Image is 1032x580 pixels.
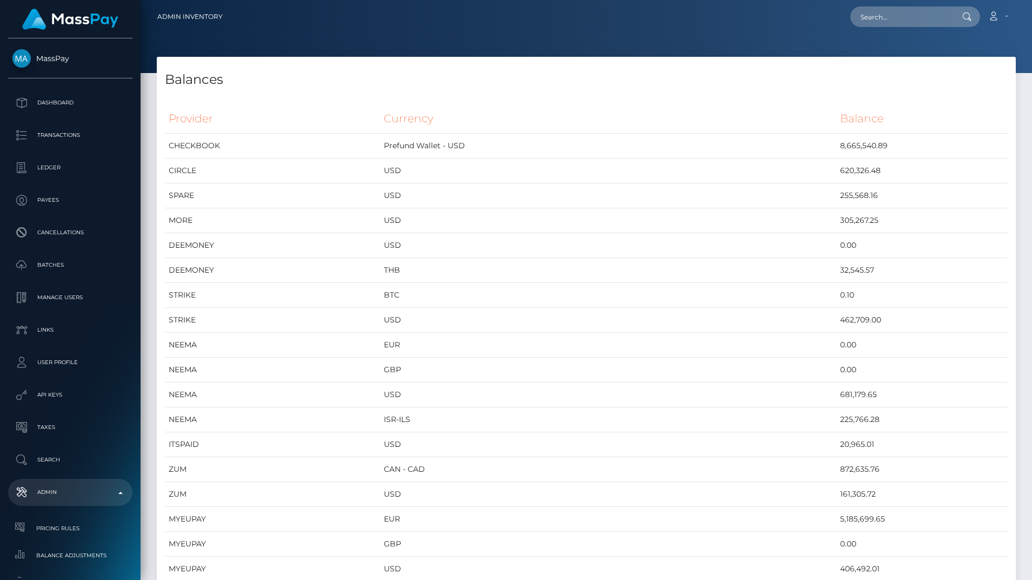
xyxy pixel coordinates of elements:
[22,9,118,30] img: MassPay Logo
[165,70,1008,89] h4: Balances
[8,446,132,473] a: Search
[8,54,132,63] span: MassPay
[836,208,1008,233] td: 305,267.25
[836,183,1008,208] td: 255,568.16
[12,484,128,500] p: Admin
[836,407,1008,432] td: 225,766.28
[8,349,132,376] a: User Profile
[8,544,132,567] a: Balance Adjustments
[165,134,380,159] td: CHECKBOOK
[12,387,128,403] p: API Keys
[380,308,836,333] td: USD
[380,159,836,183] td: USD
[12,49,31,68] img: MassPay
[12,289,128,306] p: Manage Users
[380,208,836,233] td: USD
[836,432,1008,457] td: 20,965.01
[836,283,1008,308] td: 0.10
[380,383,836,407] td: USD
[12,549,128,562] span: Balance Adjustments
[12,160,128,176] p: Ledger
[380,507,836,532] td: EUR
[8,122,132,149] a: Transactions
[12,322,128,338] p: Links
[836,383,1008,407] td: 681,179.65
[836,308,1008,333] td: 462,709.00
[165,532,380,557] td: MYEUPAY
[380,134,836,159] td: Prefund Wallet - USD
[380,482,836,507] td: USD
[380,407,836,432] td: ISR-ILS
[836,233,1008,258] td: 0.00
[12,192,128,208] p: Payees
[12,225,128,241] p: Cancellations
[165,159,380,183] td: CIRCLE
[8,154,132,181] a: Ledger
[836,507,1008,532] td: 5,185,699.65
[836,457,1008,482] td: 872,635.76
[165,432,380,457] td: ITSPAID
[8,187,132,214] a: Payees
[8,252,132,279] a: Batches
[380,233,836,258] td: USD
[836,258,1008,283] td: 32,545.57
[8,479,132,506] a: Admin
[165,283,380,308] td: STRIKE
[836,159,1008,183] td: 620,326.48
[850,6,952,27] input: Search...
[836,482,1008,507] td: 161,305.72
[165,333,380,358] td: NEEMA
[380,358,836,383] td: GBP
[8,284,132,311] a: Manage Users
[12,452,128,468] p: Search
[165,507,380,532] td: MYEUPAY
[380,532,836,557] td: GBP
[12,95,128,111] p: Dashboard
[380,457,836,482] td: CAN - CAD
[165,208,380,233] td: MORE
[165,258,380,283] td: DEEMONEY
[836,358,1008,383] td: 0.00
[165,482,380,507] td: ZUM
[836,532,1008,557] td: 0.00
[165,183,380,208] td: SPARE
[380,333,836,358] td: EUR
[8,517,132,540] a: Pricing Rules
[165,383,380,407] td: NEEMA
[836,104,1008,134] th: Balance
[12,419,128,436] p: Taxes
[8,414,132,441] a: Taxes
[8,381,132,408] a: API Keys
[165,407,380,432] td: NEEMA
[380,183,836,208] td: USD
[380,432,836,457] td: USD
[12,257,128,273] p: Batches
[8,89,132,116] a: Dashboard
[165,308,380,333] td: STRIKE
[12,354,128,371] p: User Profile
[12,522,128,535] span: Pricing Rules
[165,457,380,482] td: ZUM
[165,104,380,134] th: Provider
[8,219,132,246] a: Cancellations
[157,5,223,28] a: Admin Inventory
[8,317,132,344] a: Links
[380,104,836,134] th: Currency
[165,233,380,258] td: DEEMONEY
[836,134,1008,159] td: 8,665,540.89
[380,258,836,283] td: THB
[12,127,128,143] p: Transactions
[165,358,380,383] td: NEEMA
[836,333,1008,358] td: 0.00
[380,283,836,308] td: BTC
